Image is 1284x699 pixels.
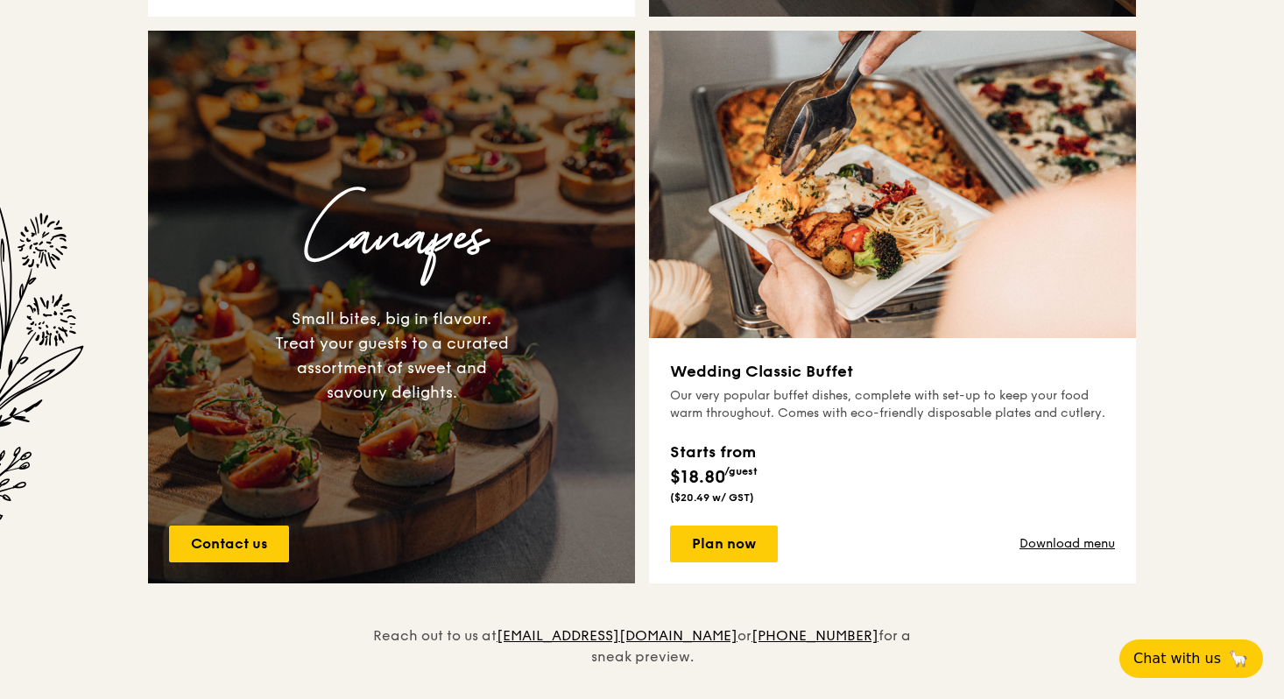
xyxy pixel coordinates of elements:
[724,465,758,477] span: /guest
[649,31,1136,338] img: grain-wedding-classic-buffet-thumbnail.jpg
[162,181,621,293] h3: Canapes
[670,387,1115,422] div: Our very popular buffet dishes, complete with set-up to keep your food warm throughout. Comes wit...
[497,627,737,644] a: [EMAIL_ADDRESS][DOMAIN_NAME]
[670,491,758,505] div: ($20.49 w/ GST)
[362,583,922,667] div: Reach out to us at or for a sneak preview.
[670,440,758,464] div: Starts from
[1133,648,1221,669] span: Chat with us
[1228,648,1249,669] span: 🦙
[1019,535,1115,553] a: Download menu
[1119,639,1263,678] button: Chat with us🦙
[670,440,758,491] div: $18.80
[670,359,1115,384] h3: Wedding Classic Buffet
[274,307,509,405] div: Small bites, big in flavour. Treat your guests to a curated assortment of sweet and savoury delig...
[670,526,778,562] a: Plan now
[169,526,289,562] a: Contact us
[751,627,878,644] a: [PHONE_NUMBER]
